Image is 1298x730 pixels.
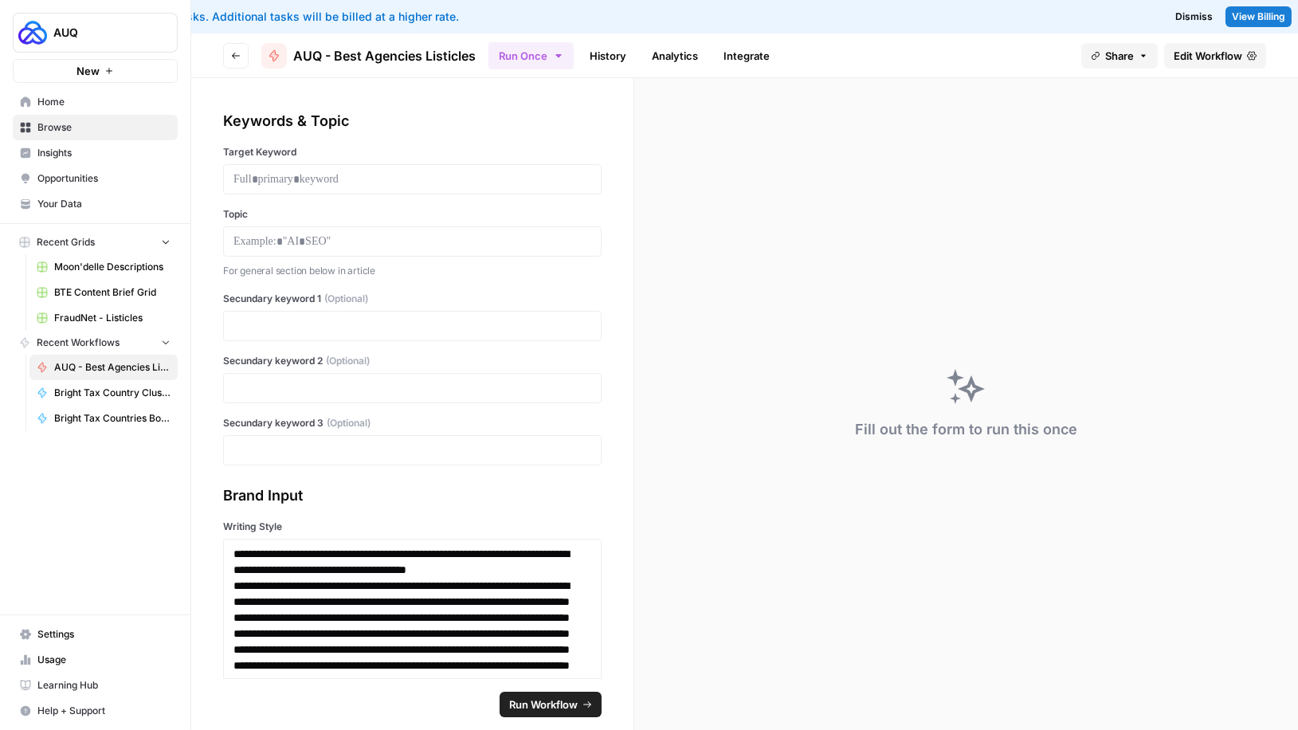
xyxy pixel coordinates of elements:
[326,354,370,368] span: (Optional)
[1164,43,1266,69] a: Edit Workflow
[13,230,178,254] button: Recent Grids
[29,254,178,280] a: Moon'delle Descriptions
[223,145,602,159] label: Target Keyword
[37,95,171,109] span: Home
[53,25,150,41] span: AUQ
[37,336,120,350] span: Recent Workflows
[324,292,368,306] span: (Optional)
[1175,10,1213,24] span: Dismiss
[223,416,602,430] label: Secundary keyword 3
[13,140,178,166] a: Insights
[223,485,602,507] div: Brand Input
[855,418,1077,441] div: Fill out the form to run this once
[54,285,171,300] span: BTE Content Brief Grid
[37,704,171,718] span: Help + Support
[1105,48,1134,64] span: Share
[37,678,171,693] span: Learning Hub
[29,305,178,331] a: FraudNet - Listicles
[37,627,171,642] span: Settings
[13,166,178,191] a: Opportunities
[1232,10,1285,24] span: View Billing
[18,18,47,47] img: AUQ Logo
[714,43,779,69] a: Integrate
[37,146,171,160] span: Insights
[509,697,578,712] span: Run Workflow
[13,89,178,115] a: Home
[223,520,602,534] label: Writing Style
[1169,6,1219,27] button: Dismiss
[37,235,95,249] span: Recent Grids
[223,354,602,368] label: Secundary keyword 2
[54,260,171,274] span: Moon'delle Descriptions
[223,263,602,279] p: For general section below in article
[293,46,476,65] span: AUQ - Best Agencies Listicles
[37,197,171,211] span: Your Data
[54,386,171,400] span: Bright Tax Country Cluster - Bottom Tier - Google Docs
[54,411,171,426] span: Bright Tax Countries Bottom Tier
[223,207,602,222] label: Topic
[1174,48,1242,64] span: Edit Workflow
[13,13,178,53] button: Workspace: AUQ
[642,43,708,69] a: Analytics
[29,406,178,431] a: Bright Tax Countries Bottom Tier
[13,59,178,83] button: New
[500,692,602,717] button: Run Workflow
[29,355,178,380] a: AUQ - Best Agencies Listicles
[13,622,178,647] a: Settings
[29,280,178,305] a: BTE Content Brief Grid
[54,360,171,375] span: AUQ - Best Agencies Listicles
[223,292,602,306] label: Secundary keyword 1
[13,673,178,698] a: Learning Hub
[223,110,602,132] div: Keywords & Topic
[37,120,171,135] span: Browse
[488,42,574,69] button: Run Once
[1081,43,1158,69] button: Share
[13,698,178,724] button: Help + Support
[327,416,371,430] span: (Optional)
[1225,6,1292,27] a: View Billing
[54,311,171,325] span: FraudNet - Listicles
[580,43,636,69] a: History
[13,331,178,355] button: Recent Workflows
[13,191,178,217] a: Your Data
[37,653,171,667] span: Usage
[13,115,178,140] a: Browse
[13,647,178,673] a: Usage
[76,63,100,79] span: New
[37,171,171,186] span: Opportunities
[261,43,476,69] a: AUQ - Best Agencies Listicles
[29,380,178,406] a: Bright Tax Country Cluster - Bottom Tier - Google Docs
[13,9,811,25] div: You've used your included tasks. Additional tasks will be billed at a higher rate.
